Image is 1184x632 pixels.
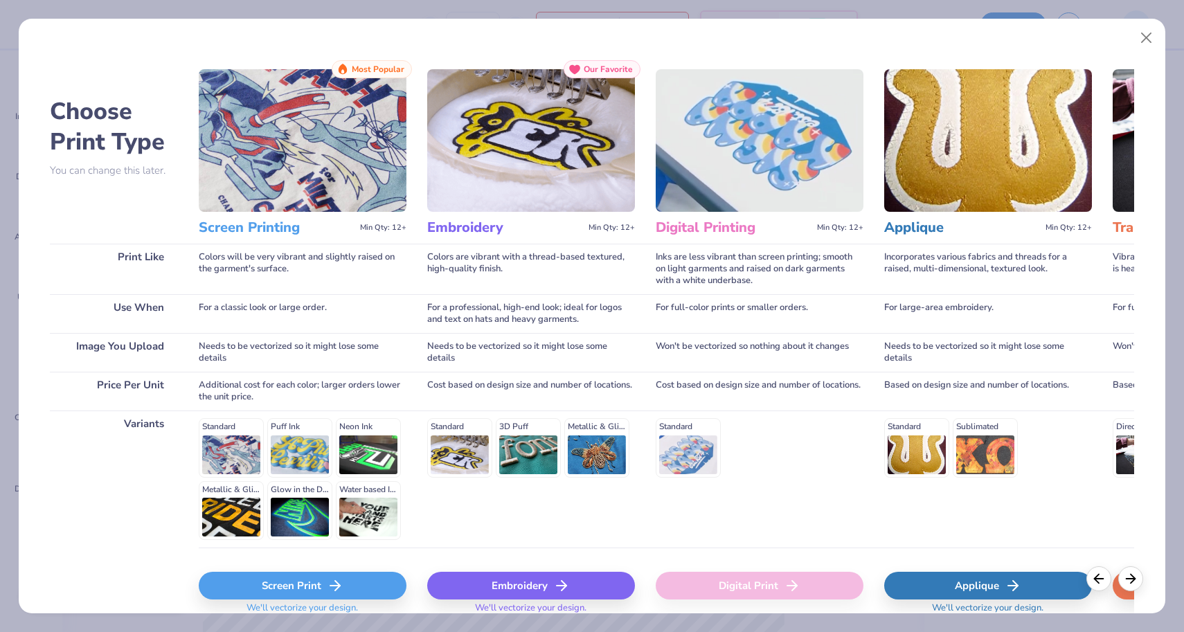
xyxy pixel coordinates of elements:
div: For full-color prints or smaller orders. [656,294,863,333]
span: Min Qty: 12+ [589,223,635,233]
div: Needs to be vectorized so it might lose some details [199,333,406,372]
div: Use When [50,294,178,333]
div: Cost based on design size and number of locations. [427,372,635,410]
div: Inks are less vibrant than screen printing; smooth on light garments and raised on dark garments ... [656,244,863,294]
div: Variants [50,410,178,548]
div: Needs to be vectorized so it might lose some details [427,333,635,372]
h2: Choose Print Type [50,96,178,157]
div: Cost based on design size and number of locations. [656,372,863,410]
img: Embroidery [427,69,635,212]
div: Image You Upload [50,333,178,372]
div: Needs to be vectorized so it might lose some details [884,333,1092,372]
span: Our Favorite [584,64,633,74]
h3: Applique [884,219,1040,237]
span: Most Popular [352,64,404,74]
img: Digital Printing [656,69,863,212]
h3: Embroidery [427,219,583,237]
img: Applique [884,69,1092,212]
div: For a professional, high-end look; ideal for logos and text on hats and heavy garments. [427,294,635,333]
div: Price Per Unit [50,372,178,410]
span: We'll vectorize your design. [926,602,1049,622]
span: Min Qty: 12+ [360,223,406,233]
div: Digital Print [656,572,863,599]
h3: Screen Printing [199,219,355,237]
div: Embroidery [427,572,635,599]
div: For a classic look or large order. [199,294,406,333]
div: Colors will be very vibrant and slightly raised on the garment's surface. [199,244,406,294]
span: We'll vectorize your design. [241,602,364,622]
div: Additional cost for each color; larger orders lower the unit price. [199,372,406,410]
span: We'll vectorize your design. [469,602,592,622]
div: Based on design size and number of locations. [884,372,1092,410]
div: For large-area embroidery. [884,294,1092,333]
div: Applique [884,572,1092,599]
div: Won't be vectorized so nothing about it changes [656,333,863,372]
div: Print Like [50,244,178,294]
div: Incorporates various fabrics and threads for a raised, multi-dimensional, textured look. [884,244,1092,294]
p: You can change this later. [50,165,178,177]
div: Colors are vibrant with a thread-based textured, high-quality finish. [427,244,635,294]
h3: Digital Printing [656,219,811,237]
span: Min Qty: 12+ [817,223,863,233]
div: Screen Print [199,572,406,599]
span: Min Qty: 12+ [1046,223,1092,233]
img: Screen Printing [199,69,406,212]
